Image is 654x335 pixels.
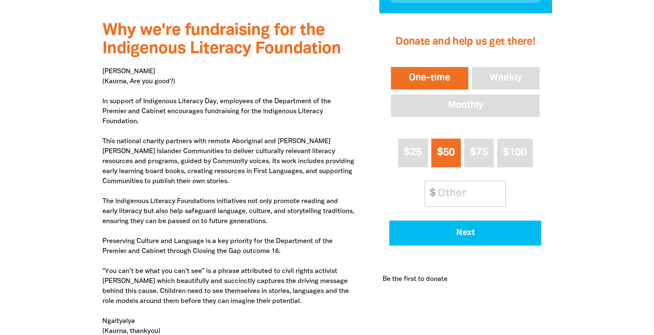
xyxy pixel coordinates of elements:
button: $50 [431,139,461,167]
button: Pay with Credit Card [389,221,541,246]
span: Why we're fundraising for the Indigenous Literacy Foundation [102,23,341,57]
div: Donation stream [379,264,552,294]
span: Next [401,229,530,237]
input: Other [432,181,505,206]
span: $75 [470,148,488,157]
span: $100 [503,148,527,157]
span: $50 [437,148,455,157]
h2: Donate and help us get there! [389,25,541,59]
button: Monthly [389,93,541,119]
button: $100 [497,139,533,167]
p: Be the first to donate [382,274,447,284]
span: $ [425,181,435,206]
button: Weekly [470,65,542,91]
button: $75 [464,139,494,167]
span: $25 [404,148,422,157]
button: $25 [398,139,428,167]
button: One-time [389,65,470,91]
